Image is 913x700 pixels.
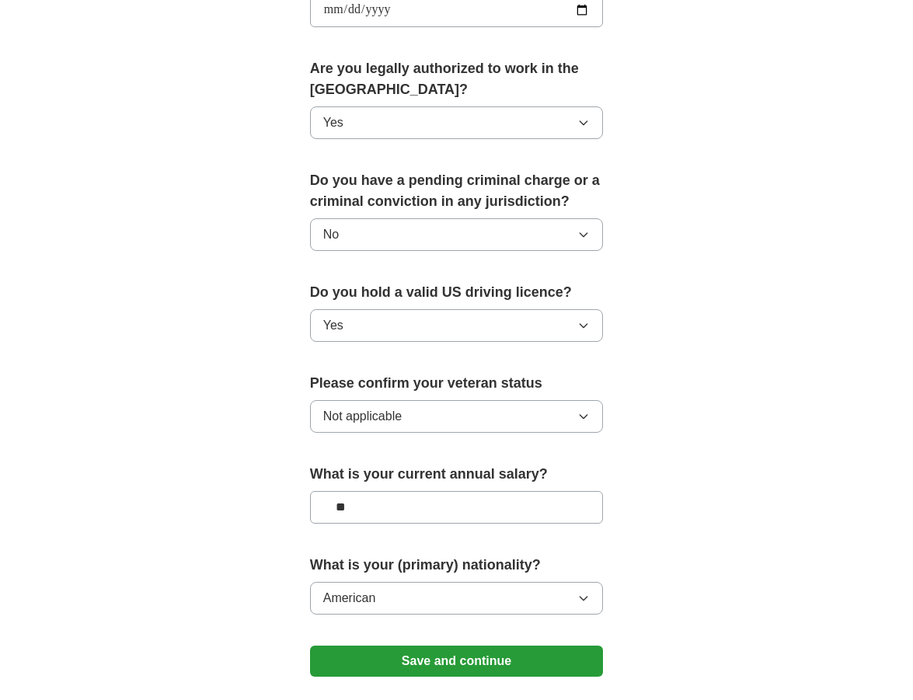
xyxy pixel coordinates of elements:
button: Save and continue [310,646,604,677]
label: Please confirm your veteran status [310,373,604,394]
span: American [323,589,376,608]
button: Yes [310,106,604,139]
label: Do you have a pending criminal charge or a criminal conviction in any jurisdiction? [310,170,604,212]
button: American [310,582,604,615]
label: What is your (primary) nationality? [310,555,604,576]
label: What is your current annual salary? [310,464,604,485]
button: No [310,218,604,251]
button: Yes [310,309,604,342]
span: No [323,225,339,244]
span: Yes [323,316,343,335]
label: Do you hold a valid US driving licence? [310,282,604,303]
label: Are you legally authorized to work in the [GEOGRAPHIC_DATA]? [310,58,604,100]
span: Yes [323,113,343,132]
button: Not applicable [310,400,604,433]
span: Not applicable [323,407,402,426]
